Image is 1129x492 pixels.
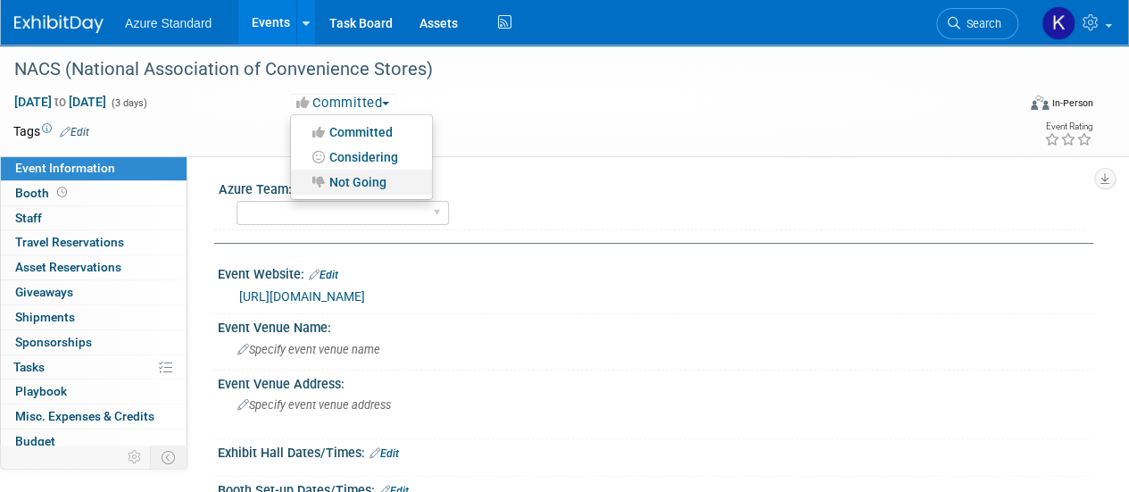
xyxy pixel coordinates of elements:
[15,161,115,175] span: Event Information
[1,181,187,205] a: Booth
[290,94,396,113] button: Committed
[309,269,338,281] a: Edit
[60,126,89,138] a: Edit
[936,8,1018,39] a: Search
[110,97,147,109] span: (3 days)
[239,289,365,304] a: [URL][DOMAIN_NAME]
[1,379,187,404] a: Playbook
[13,94,107,110] span: [DATE] [DATE]
[1,330,187,354] a: Sponsorships
[15,211,42,225] span: Staff
[1051,96,1093,110] div: In-Person
[369,447,399,460] a: Edit
[935,93,1093,120] div: Event Format
[15,434,55,448] span: Budget
[218,439,1093,463] div: Exhibit Hall Dates/Times:
[237,398,391,412] span: Specify event venue address
[1,404,187,429] a: Misc. Expenses & Credits
[1031,96,1049,110] img: Format-Inperson.png
[54,186,71,199] span: Booth not reserved yet
[15,285,73,299] span: Giveaways
[1,156,187,180] a: Event Information
[13,360,45,374] span: Tasks
[15,384,67,398] span: Playbook
[1,230,187,254] a: Travel Reservations
[125,16,212,30] span: Azure Standard
[291,120,432,145] a: Committed
[218,261,1093,284] div: Event Website:
[13,122,89,140] td: Tags
[15,335,92,349] span: Sponsorships
[15,186,71,200] span: Booth
[1,280,187,304] a: Giveaways
[15,235,124,249] span: Travel Reservations
[1,206,187,230] a: Staff
[1042,6,1075,40] img: Karen Slusher
[218,314,1093,337] div: Event Venue Name:
[218,371,1093,393] div: Event Venue Address:
[1,429,187,454] a: Budget
[1,255,187,279] a: Asset Reservations
[1,355,187,379] a: Tasks
[1,305,187,329] a: Shipments
[52,95,69,109] span: to
[15,310,75,324] span: Shipments
[237,343,380,356] span: Specify event venue name
[15,409,154,423] span: Misc. Expenses & Credits
[291,170,432,195] a: Not Going
[960,17,1001,30] span: Search
[8,54,1001,86] div: NACS (National Association of Convenience Stores)
[219,176,1085,198] div: Azure Team:
[1044,122,1092,131] div: Event Rating
[15,260,121,274] span: Asset Reservations
[14,15,104,33] img: ExhibitDay
[151,446,187,469] td: Toggle Event Tabs
[120,446,151,469] td: Personalize Event Tab Strip
[291,145,432,170] a: Considering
